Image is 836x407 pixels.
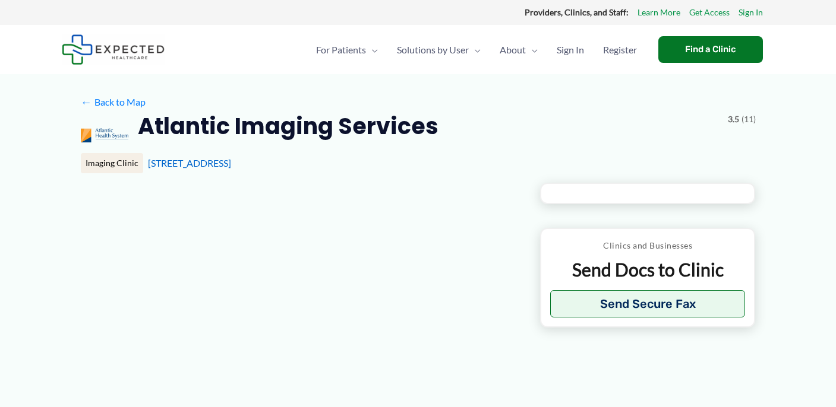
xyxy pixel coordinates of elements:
[62,34,165,65] img: Expected Healthcare Logo - side, dark font, small
[603,29,637,71] span: Register
[316,29,366,71] span: For Patients
[638,5,680,20] a: Learn More
[689,5,730,20] a: Get Access
[658,36,763,63] a: Find a Clinic
[490,29,547,71] a: AboutMenu Toggle
[739,5,763,20] a: Sign In
[526,29,538,71] span: Menu Toggle
[557,29,584,71] span: Sign In
[397,29,469,71] span: Solutions by User
[525,7,629,17] strong: Providers, Clinics, and Staff:
[307,29,646,71] nav: Primary Site Navigation
[387,29,490,71] a: Solutions by UserMenu Toggle
[550,290,746,317] button: Send Secure Fax
[81,93,146,111] a: ←Back to Map
[550,258,746,281] p: Send Docs to Clinic
[728,112,739,127] span: 3.5
[469,29,481,71] span: Menu Toggle
[594,29,646,71] a: Register
[307,29,387,71] a: For PatientsMenu Toggle
[148,157,231,168] a: [STREET_ADDRESS]
[81,153,143,173] div: Imaging Clinic
[138,112,438,141] h2: Atlantic Imaging Services
[547,29,594,71] a: Sign In
[742,112,756,127] span: (11)
[550,238,746,253] p: Clinics and Businesses
[366,29,378,71] span: Menu Toggle
[500,29,526,71] span: About
[81,96,92,107] span: ←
